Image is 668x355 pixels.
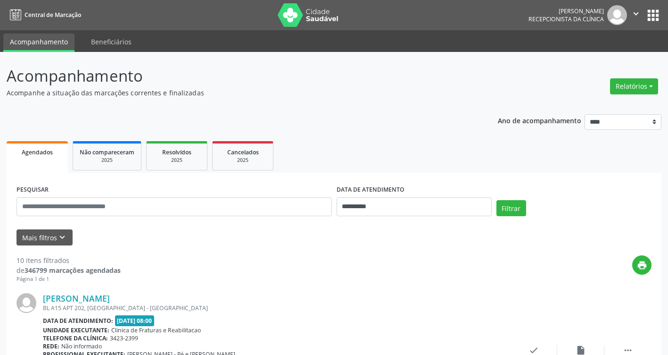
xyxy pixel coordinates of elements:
span: Central de Marcação [25,11,81,19]
a: [PERSON_NAME] [43,293,110,304]
span: Resolvidos [162,148,191,156]
i: print [637,260,647,270]
button: Filtrar [496,200,526,216]
p: Ano de acompanhamento [498,114,581,126]
a: Acompanhamento [3,34,74,52]
span: Agendados [22,148,53,156]
div: de [16,265,121,275]
p: Acompanhe a situação das marcações correntes e finalizadas [7,88,465,98]
button: print [632,255,652,275]
div: [PERSON_NAME] [528,7,604,15]
div: BL A15 APT 202, [GEOGRAPHIC_DATA] - [GEOGRAPHIC_DATA] [43,304,510,312]
button: Relatórios [610,78,658,94]
div: 10 itens filtrados [16,255,121,265]
p: Acompanhamento [7,64,465,88]
div: 2025 [153,157,200,164]
span: Recepcionista da clínica [528,15,604,23]
img: img [607,5,627,25]
img: img [16,293,36,313]
div: Página 1 de 1 [16,275,121,283]
b: Rede: [43,342,59,350]
span: Não informado [61,342,102,350]
a: Beneficiários [84,34,138,50]
button: Mais filtroskeyboard_arrow_down [16,229,73,246]
span: Clinica de Fraturas e Reabilitacao [111,326,201,334]
i:  [631,8,641,19]
button: apps [645,7,661,24]
span: Não compareceram [80,148,134,156]
a: Central de Marcação [7,7,81,23]
span: 3423-2399 [110,334,138,342]
div: 2025 [219,157,266,164]
b: Unidade executante: [43,326,109,334]
strong: 346799 marcações agendadas [25,266,121,275]
span: [DATE] 08:00 [115,315,155,326]
span: Cancelados [227,148,259,156]
i: keyboard_arrow_down [57,232,67,243]
b: Telefone da clínica: [43,334,108,342]
b: Data de atendimento: [43,317,113,325]
label: PESQUISAR [16,183,49,197]
div: 2025 [80,157,134,164]
label: DATA DE ATENDIMENTO [337,183,404,197]
button:  [627,5,645,25]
